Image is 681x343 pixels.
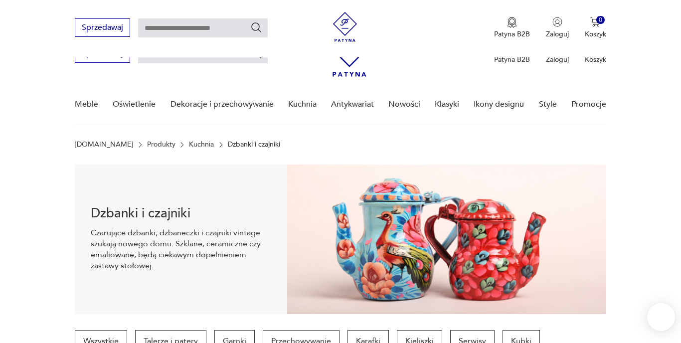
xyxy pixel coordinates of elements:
button: 0Koszyk [585,17,606,39]
img: Ikona medalu [507,17,517,28]
a: Kuchnia [288,85,317,124]
a: Oświetlenie [113,85,156,124]
p: Zaloguj [546,55,569,64]
button: Szukaj [250,21,262,33]
img: Ikonka użytkownika [552,17,562,27]
a: Sprzedawaj [75,51,130,58]
p: Patyna B2B [494,29,530,39]
button: Zaloguj [546,17,569,39]
a: Nowości [388,85,420,124]
p: Zaloguj [546,29,569,39]
button: Patyna B2B [494,17,530,39]
img: Patyna - sklep z meblami i dekoracjami vintage [330,12,360,42]
a: Dekoracje i przechowywanie [170,85,274,124]
a: Klasyki [435,85,459,124]
a: Produkty [147,141,175,149]
p: Dzbanki i czajniki [228,141,280,149]
img: 521a6228cdffc0e895128cc02cba47c6.jpg [287,165,606,314]
a: Style [539,85,557,124]
img: Ikona koszyka [590,17,600,27]
a: Ikony designu [474,85,524,124]
div: 0 [596,16,605,24]
a: Ikona medaluPatyna B2B [494,17,530,39]
p: Koszyk [585,55,606,64]
a: [DOMAIN_NAME] [75,141,133,149]
p: Patyna B2B [494,55,530,64]
a: Sprzedawaj [75,25,130,32]
iframe: Smartsupp widget button [647,303,675,331]
a: Kuchnia [189,141,214,149]
a: Promocje [571,85,606,124]
h1: Dzbanki i czajniki [91,207,271,219]
p: Koszyk [585,29,606,39]
p: Czarujące dzbanki, dzbaneczki i czajniki vintage szukają nowego domu. Szklane, ceramiczne czy ema... [91,227,271,271]
a: Antykwariat [331,85,374,124]
a: Meble [75,85,98,124]
button: Sprzedawaj [75,18,130,37]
